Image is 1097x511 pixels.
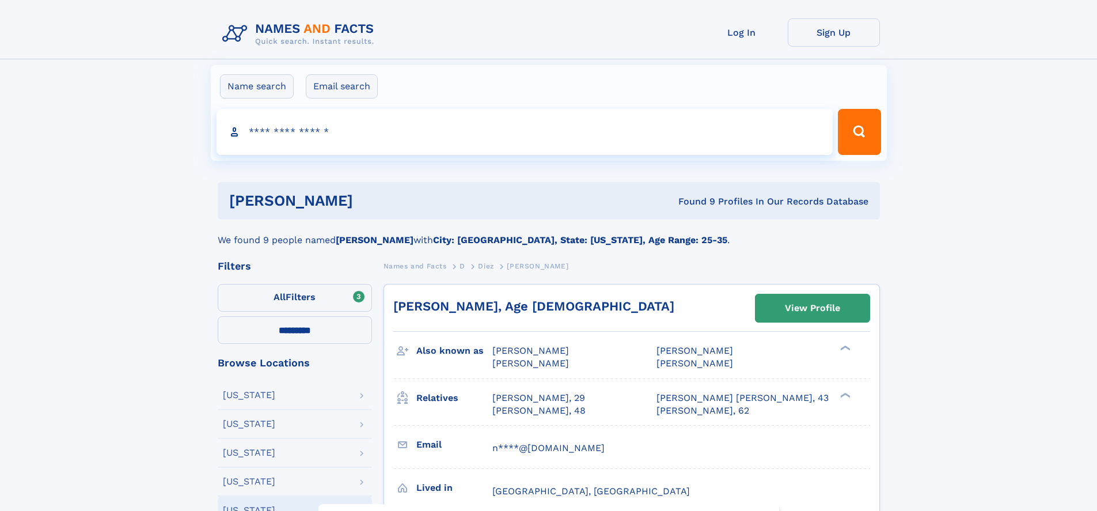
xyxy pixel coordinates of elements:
[756,294,870,322] a: View Profile
[223,448,275,457] div: [US_STATE]
[656,345,733,356] span: [PERSON_NAME]
[416,388,492,408] h3: Relatives
[492,404,586,417] a: [PERSON_NAME], 48
[223,391,275,400] div: [US_STATE]
[656,404,749,417] a: [PERSON_NAME], 62
[217,109,833,155] input: search input
[696,18,788,47] a: Log In
[788,18,880,47] a: Sign Up
[492,345,569,356] span: [PERSON_NAME]
[306,74,378,99] label: Email search
[656,392,829,404] a: [PERSON_NAME] [PERSON_NAME], 43
[460,262,465,270] span: D
[393,299,674,313] a: [PERSON_NAME], Age [DEMOGRAPHIC_DATA]
[416,435,492,455] h3: Email
[223,477,275,486] div: [US_STATE]
[223,419,275,429] div: [US_STATE]
[336,234,413,245] b: [PERSON_NAME]
[785,295,840,321] div: View Profile
[492,358,569,369] span: [PERSON_NAME]
[515,195,868,208] div: Found 9 Profiles In Our Records Database
[218,284,372,312] label: Filters
[492,486,690,497] span: [GEOGRAPHIC_DATA], [GEOGRAPHIC_DATA]
[416,478,492,498] h3: Lived in
[274,292,286,302] span: All
[478,262,494,270] span: Diez
[384,259,447,273] a: Names and Facts
[837,345,851,352] div: ❯
[492,392,585,404] a: [PERSON_NAME], 29
[416,341,492,361] h3: Also known as
[433,234,727,245] b: City: [GEOGRAPHIC_DATA], State: [US_STATE], Age Range: 25-35
[478,259,494,273] a: Diez
[838,109,880,155] button: Search Button
[218,219,880,247] div: We found 9 people named with .
[218,261,372,271] div: Filters
[460,259,465,273] a: D
[218,358,372,368] div: Browse Locations
[220,74,294,99] label: Name search
[229,194,516,208] h1: [PERSON_NAME]
[218,18,384,50] img: Logo Names and Facts
[507,262,568,270] span: [PERSON_NAME]
[656,358,733,369] span: [PERSON_NAME]
[837,391,851,399] div: ❯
